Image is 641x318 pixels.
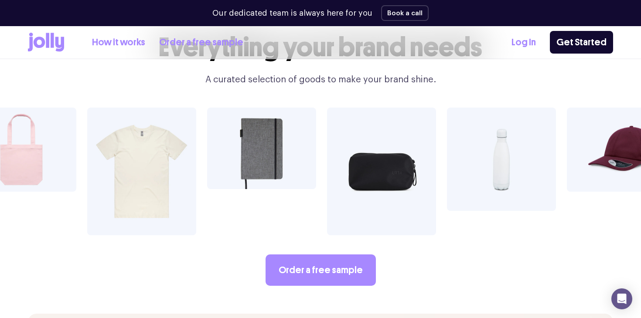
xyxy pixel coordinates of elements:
[153,33,488,62] h2: Everything your brand needs
[266,254,376,286] a: Order a free sample
[153,73,488,87] p: A curated selection of goods to make your brand shine.
[381,5,429,21] button: Book a call
[159,35,243,50] a: Order a free sample
[92,35,145,50] a: How it works
[550,31,613,54] a: Get Started
[212,7,372,19] p: Our dedicated team is always here for you
[611,288,632,309] div: Open Intercom Messenger
[511,35,536,50] a: Log In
